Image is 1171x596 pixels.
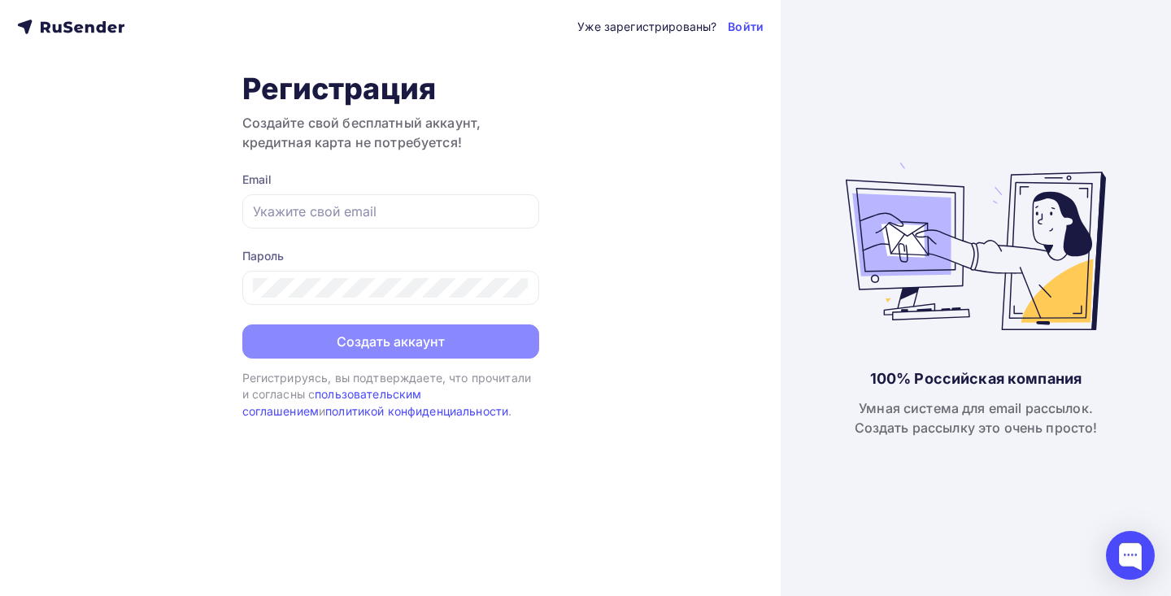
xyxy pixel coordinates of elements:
[242,113,539,152] h3: Создайте свой бесплатный аккаунт, кредитная карта не потребуется!
[242,248,539,264] div: Пароль
[855,398,1098,437] div: Умная система для email рассылок. Создать рассылку это очень просто!
[253,202,529,221] input: Укажите свой email
[870,369,1082,389] div: 100% Российская компания
[242,172,539,188] div: Email
[242,324,539,359] button: Создать аккаунт
[242,370,539,420] div: Регистрируясь, вы подтверждаете, что прочитали и согласны с и .
[728,19,764,35] a: Войти
[242,71,539,107] h1: Регистрация
[577,19,716,35] div: Уже зарегистрированы?
[325,404,508,418] a: политикой конфиденциальности
[242,387,422,417] a: пользовательским соглашением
